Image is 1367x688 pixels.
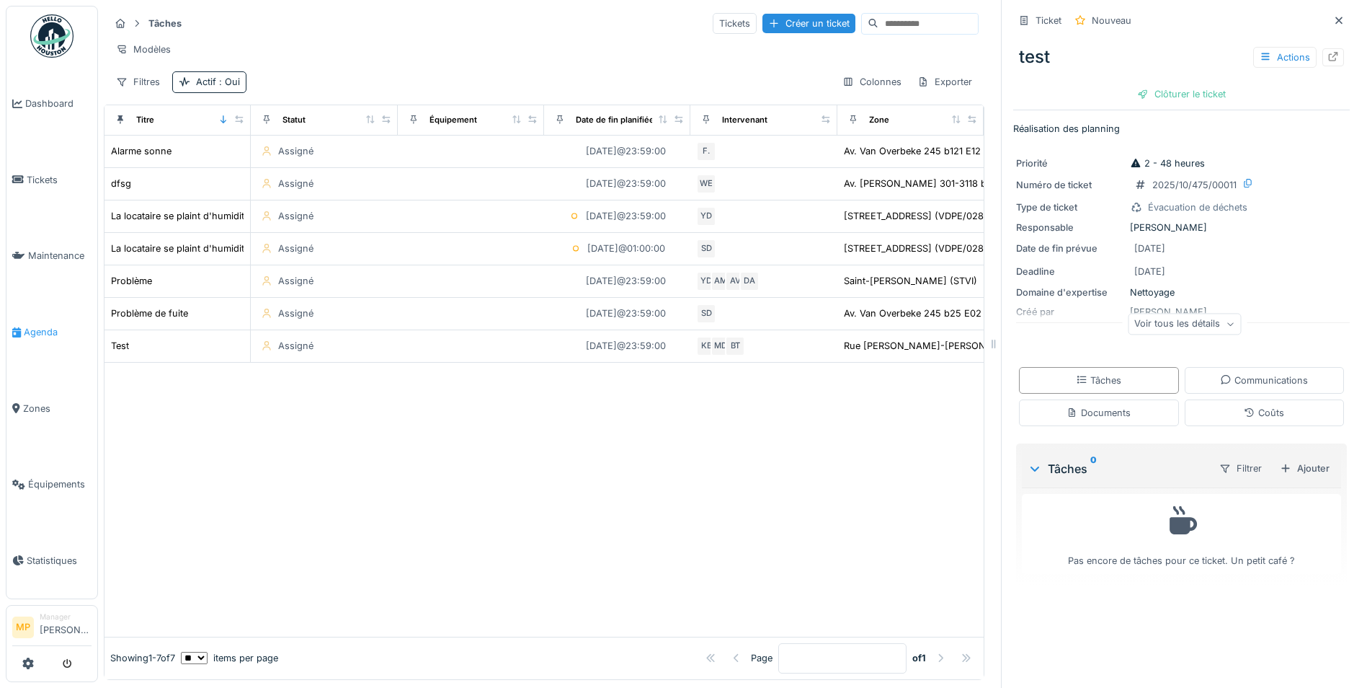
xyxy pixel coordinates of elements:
div: Page [751,651,772,665]
div: [DATE] @ 23:59:00 [586,274,666,288]
div: [DATE] [1134,265,1165,278]
div: Clôturer le ticket [1131,84,1232,104]
div: items per page [181,651,278,665]
div: Filtrer [1213,458,1268,479]
div: Showing 1 - 7 of 7 [110,651,175,665]
div: 2025/10/475/00011 [1152,178,1237,192]
div: Coûts [1244,406,1284,420]
div: Alarme sonne [111,144,172,158]
div: [PERSON_NAME] [1016,221,1347,234]
div: Priorité [1016,156,1124,170]
div: Zone [869,114,889,126]
div: Tickets [713,13,757,34]
div: [DATE] @ 23:59:00 [586,339,666,353]
div: [DATE] @ 23:59:00 [586,306,666,320]
div: Ticket [1036,14,1061,27]
div: Tâches [1028,460,1207,477]
p: Réalisation des planning [1013,122,1350,136]
div: Assigné [278,274,313,288]
div: Nouveau [1092,14,1131,27]
div: WE [696,174,716,194]
div: Assigné [278,144,313,158]
div: dfsg [111,177,131,190]
div: Av. [PERSON_NAME] 301-3118 b196 E09 App 393 (FLO3/300/196) [844,177,1136,190]
div: Av. Van Overbeke 245 b121 E12 App 1 (VON3/245/121) [844,144,1082,158]
div: Exporter [911,71,979,92]
div: Problème [111,274,152,288]
div: test [1013,38,1350,76]
div: Évacuation de déchets [1148,200,1247,214]
div: Manager [40,612,92,622]
div: [DATE] @ 01:00:00 [587,242,665,255]
span: Dashboard [25,97,92,110]
div: La locataire se plaint d'humidité [111,242,249,255]
div: KB [696,336,716,356]
div: [DATE] @ 23:59:00 [586,209,666,223]
div: Assigné [278,306,313,320]
div: DA [739,271,760,291]
sup: 0 [1090,460,1097,477]
div: AM [711,271,731,291]
span: : Oui [216,76,240,87]
div: BT [725,336,745,356]
div: Assigné [278,339,313,353]
strong: Tâches [143,17,187,30]
div: Voir tous les détails [1128,314,1241,335]
div: Numéro de ticket [1016,178,1124,192]
div: [DATE] [1134,242,1165,255]
div: Intervenant [722,114,767,126]
div: YD [696,271,716,291]
div: Test [111,339,129,353]
a: MP Manager[PERSON_NAME] [12,612,92,646]
div: Nettoyage [1016,286,1347,299]
a: Maintenance [6,218,97,294]
a: Équipements [6,446,97,523]
div: Filtres [110,71,166,92]
div: Créer un ticket [762,14,855,33]
div: SD [696,239,716,259]
span: Équipements [28,477,92,491]
div: Statut [282,114,306,126]
a: Statistiques [6,523,97,599]
span: Maintenance [28,249,92,263]
div: Problème de fuite [111,306,188,320]
a: Zones [6,370,97,446]
span: Agenda [24,325,92,339]
div: Date de fin prévue [1016,242,1124,255]
div: Date de fin planifiée [576,114,654,126]
div: Saint-[PERSON_NAME] (STVI) [844,274,977,288]
span: Zones [23,402,92,415]
div: Ajouter [1274,459,1335,478]
div: [DATE] @ 23:59:00 [586,144,666,158]
strong: of 1 [912,651,926,665]
li: [PERSON_NAME] [40,612,92,643]
div: Modèles [110,39,177,60]
span: Tickets [27,173,92,187]
div: Communications [1220,374,1308,387]
div: Rue [PERSON_NAME]-[PERSON_NAME] 35 (SERK/035) [844,339,1091,353]
div: Responsable [1016,221,1124,234]
a: Agenda [6,294,97,371]
div: Assigné [278,242,313,255]
a: Tickets [6,142,97,219]
div: AV [725,271,745,291]
div: Actif [196,75,240,89]
div: Actions [1253,47,1317,68]
div: Domaine d'expertise [1016,286,1124,299]
li: MP [12,617,34,638]
div: Deadline [1016,265,1124,278]
a: Dashboard [6,66,97,142]
div: Type de ticket [1016,200,1124,214]
div: Équipement [429,114,477,126]
div: Assigné [278,209,313,223]
div: Assigné [278,177,313,190]
div: Titre [136,114,154,126]
div: Documents [1067,406,1131,420]
div: Av. Van Overbeke 245 b25 E02 App 5 (VON3/245/025) [844,306,1090,320]
div: Colonnes [836,71,908,92]
div: 2 - 48 heures [1130,156,1205,170]
div: YD [696,206,716,226]
img: Badge_color-CXgf-gQk.svg [30,14,74,58]
div: [STREET_ADDRESS] (VDPE/028/00K) [844,242,1009,255]
div: F. [696,141,716,162]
